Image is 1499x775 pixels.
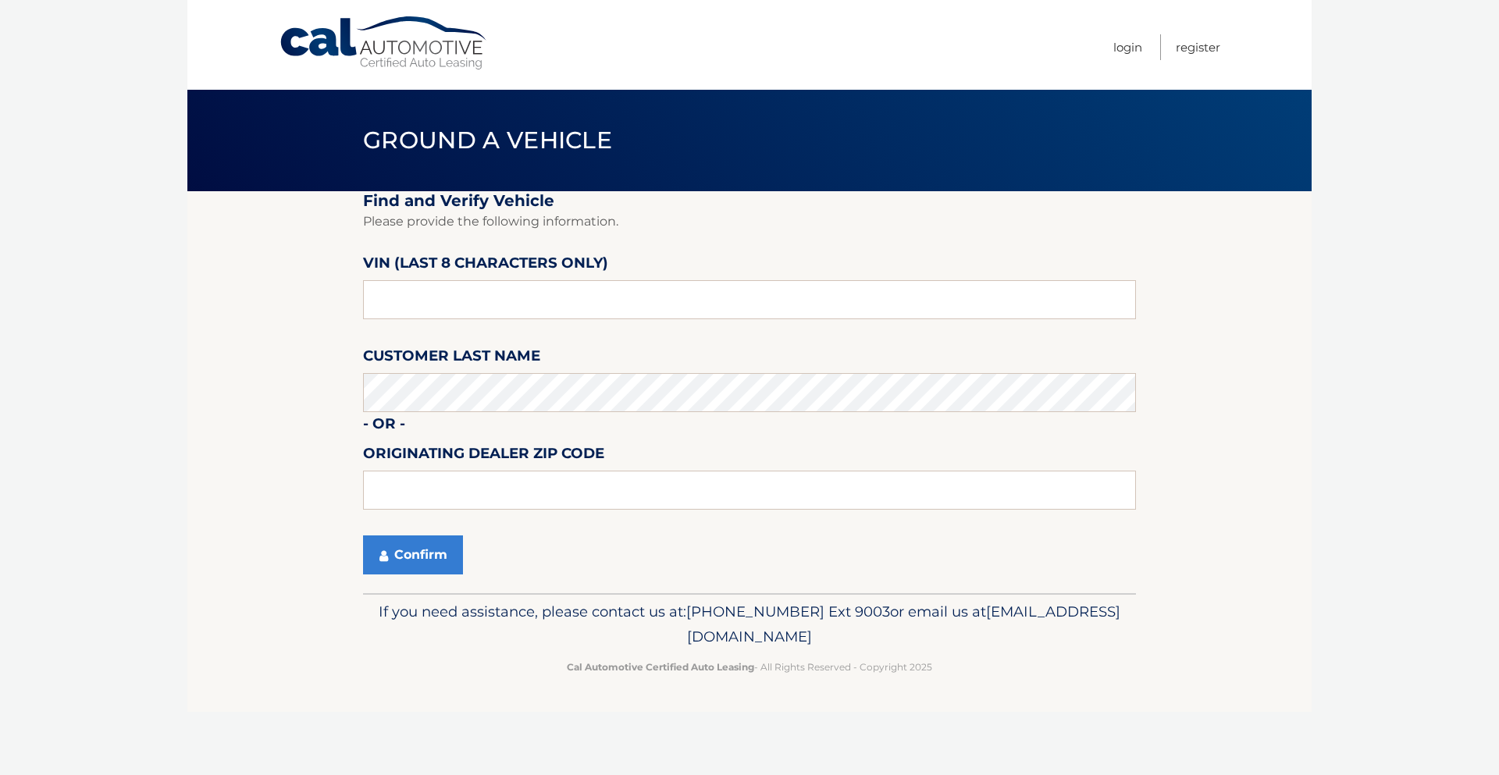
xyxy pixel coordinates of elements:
[567,661,754,673] strong: Cal Automotive Certified Auto Leasing
[1113,34,1142,60] a: Login
[363,344,540,373] label: Customer Last Name
[373,599,1126,649] p: If you need assistance, please contact us at: or email us at
[363,251,608,280] label: VIN (last 8 characters only)
[1176,34,1220,60] a: Register
[686,603,890,620] span: [PHONE_NUMBER] Ext 9003
[363,442,604,471] label: Originating Dealer Zip Code
[363,191,1136,211] h2: Find and Verify Vehicle
[363,535,463,574] button: Confirm
[363,412,405,441] label: - or -
[373,659,1126,675] p: - All Rights Reserved - Copyright 2025
[363,126,612,155] span: Ground a Vehicle
[279,16,490,71] a: Cal Automotive
[363,211,1136,233] p: Please provide the following information.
